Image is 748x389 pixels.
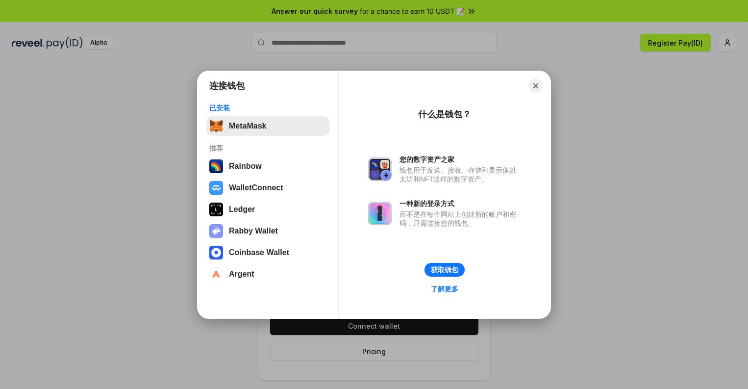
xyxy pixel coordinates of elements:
button: Argent [206,264,329,284]
div: 而不是在每个网站上创建新的账户和密码，只需连接您的钱包。 [399,210,521,228]
button: Rabby Wallet [206,221,329,241]
img: svg+xml,%3Csvg%20width%3D%2228%22%20height%3D%2228%22%20viewBox%3D%220%200%2028%2028%22%20fill%3D... [209,246,223,259]
div: 获取钱包 [431,265,458,274]
div: MetaMask [229,122,266,130]
h1: 连接钱包 [209,80,245,92]
div: Ledger [229,205,255,214]
div: Argent [229,270,254,279]
img: svg+xml,%3Csvg%20xmlns%3D%22http%3A%2F%2Fwww.w3.org%2F2000%2Fsvg%22%20fill%3D%22none%22%20viewBox... [368,157,392,181]
div: Rabby Wallet [229,227,278,235]
div: Rainbow [229,162,262,171]
div: 推荐 [209,144,326,153]
div: WalletConnect [229,183,283,192]
div: 了解更多 [431,285,458,293]
button: Ledger [206,200,329,219]
img: svg+xml,%3Csvg%20xmlns%3D%22http%3A%2F%2Fwww.w3.org%2F2000%2Fsvg%22%20fill%3D%22none%22%20viewBox... [368,202,392,225]
button: MetaMask [206,116,329,136]
div: 钱包用于发送、接收、存储和显示像以太坊和NFT这样的数字资产。 [399,166,521,183]
img: svg+xml,%3Csvg%20width%3D%2228%22%20height%3D%2228%22%20viewBox%3D%220%200%2028%2028%22%20fill%3D... [209,181,223,195]
button: Close [529,79,543,93]
button: 获取钱包 [424,263,465,277]
img: svg+xml,%3Csvg%20width%3D%2228%22%20height%3D%2228%22%20viewBox%3D%220%200%2028%2028%22%20fill%3D... [209,267,223,281]
button: WalletConnect [206,178,329,198]
div: 您的数字资产之家 [399,155,521,164]
img: svg+xml,%3Csvg%20fill%3D%22none%22%20height%3D%2233%22%20viewBox%3D%220%200%2035%2033%22%20width%... [209,119,223,133]
img: svg+xml,%3Csvg%20xmlns%3D%22http%3A%2F%2Fwww.w3.org%2F2000%2Fsvg%22%20fill%3D%22none%22%20viewBox... [209,224,223,238]
div: 什么是钱包？ [418,108,471,120]
img: svg+xml,%3Csvg%20xmlns%3D%22http%3A%2F%2Fwww.w3.org%2F2000%2Fsvg%22%20width%3D%2228%22%20height%3... [209,203,223,216]
div: 一种新的登录方式 [399,199,521,208]
button: Rainbow [206,156,329,176]
button: Coinbase Wallet [206,243,329,262]
img: svg+xml,%3Csvg%20width%3D%22120%22%20height%3D%22120%22%20viewBox%3D%220%200%20120%20120%22%20fil... [209,159,223,173]
div: Coinbase Wallet [229,248,289,257]
div: 已安装 [209,104,326,112]
a: 了解更多 [425,283,464,295]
